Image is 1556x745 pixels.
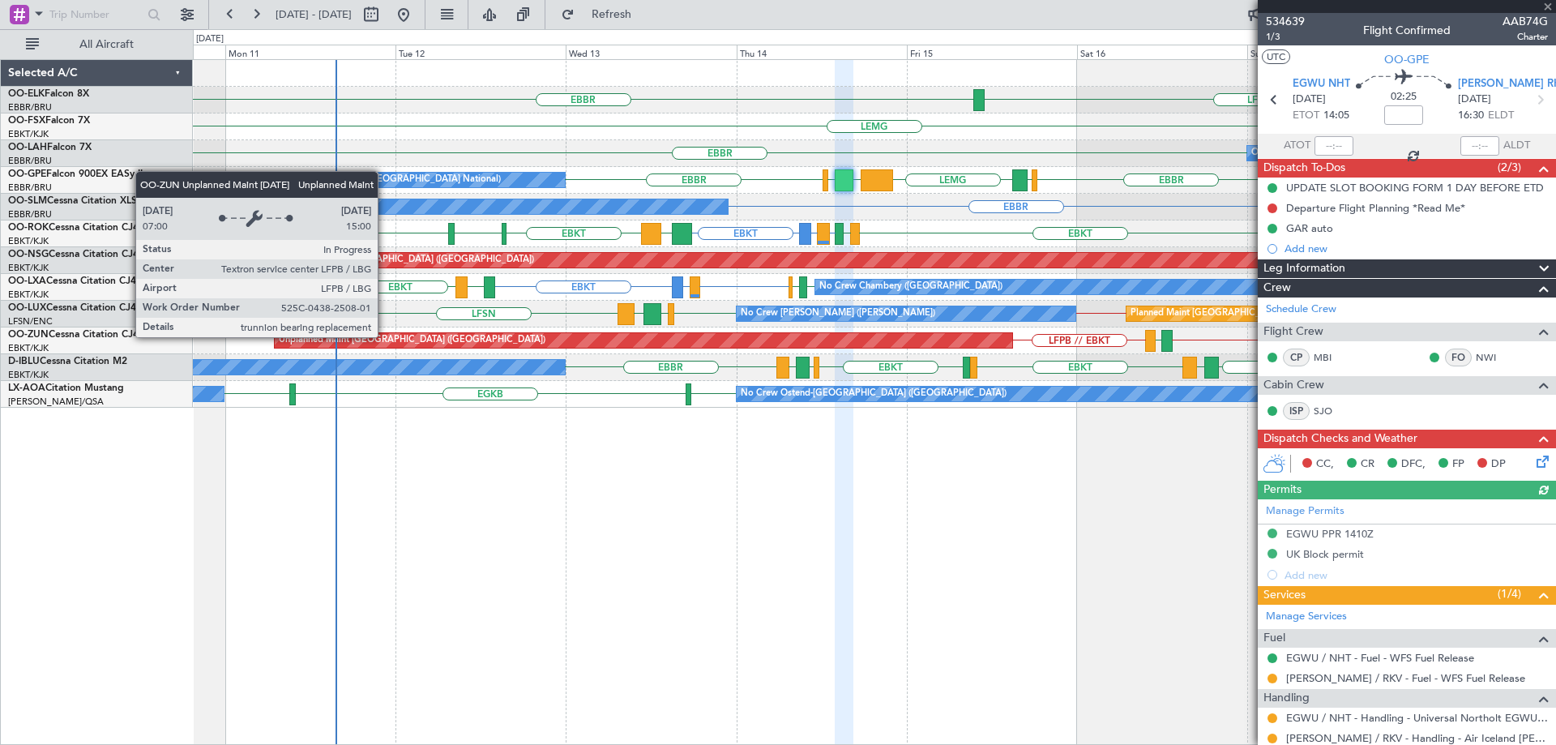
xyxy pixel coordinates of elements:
span: DP [1491,456,1506,473]
div: Planned Maint [GEOGRAPHIC_DATA] ([GEOGRAPHIC_DATA]) [279,248,534,272]
span: ALDT [1503,138,1530,154]
span: D-IBLU [8,357,40,366]
a: [PERSON_NAME] / RKV - Fuel - WFS Fuel Release [1286,671,1525,685]
div: CP [1283,349,1310,366]
span: Flight Crew [1263,323,1323,341]
a: EBBR/BRU [8,182,52,194]
span: OO-LXA [8,276,46,286]
span: Dispatch To-Dos [1263,159,1345,178]
a: OO-ROKCessna Citation CJ4 [8,223,139,233]
span: EGWU NHT [1293,76,1350,92]
a: EGWU / NHT - Fuel - WFS Fuel Release [1286,651,1474,665]
a: EBKT/KJK [8,128,49,140]
span: OO-FSX [8,116,45,126]
a: EBKT/KJK [8,369,49,381]
span: [DATE] - [DATE] [276,7,352,22]
span: ELDT [1488,108,1514,124]
span: OO-ROK [8,223,49,233]
span: ETOT [1293,108,1319,124]
span: FP [1452,456,1464,473]
div: Unplanned Maint [GEOGRAPHIC_DATA] ([GEOGRAPHIC_DATA]) [279,328,545,353]
input: Trip Number [49,2,143,27]
span: Dispatch Checks and Weather [1263,430,1417,448]
button: All Aircraft [18,32,176,58]
span: Fuel [1263,629,1285,648]
span: 16:30 [1458,108,1484,124]
span: ATOT [1284,138,1310,154]
div: Wed 13 [566,45,736,59]
div: GAR auto [1286,221,1333,235]
button: UTC [1262,49,1290,64]
a: [PERSON_NAME]/QSA [8,396,104,408]
div: No Crew [GEOGRAPHIC_DATA] ([GEOGRAPHIC_DATA] National) [59,195,331,219]
span: [DATE] [1458,92,1491,108]
a: MBI [1314,350,1350,365]
a: Manage Services [1266,609,1347,625]
span: OO-GPE [8,169,46,179]
div: Fri 15 [907,45,1077,59]
a: OO-SLMCessna Citation XLS [8,196,137,206]
span: AAB74G [1503,13,1548,30]
div: Sat 16 [1077,45,1247,59]
a: LX-AOACitation Mustang [8,383,124,393]
div: Mon 11 [225,45,395,59]
span: OO-SLM [8,196,47,206]
span: Charter [1503,30,1548,44]
div: UPDATE SLOT BOOKING FORM 1 DAY BEFORE ETD [1286,181,1544,195]
div: Thu 14 [737,45,907,59]
div: Tue 12 [395,45,566,59]
div: Add new [1285,242,1548,255]
a: EBKT/KJK [8,342,49,354]
a: EGWU / NHT - Handling - Universal Northolt EGWU / NHT [1286,711,1548,725]
span: 14:05 [1323,108,1349,124]
span: CC, [1316,456,1334,473]
a: OO-LAHFalcon 7X [8,143,92,152]
span: All Aircraft [42,39,171,50]
span: DFC, [1401,456,1426,473]
a: EBBR/BRU [8,208,52,221]
span: Cabin Crew [1263,376,1324,395]
a: EBKT/KJK [8,262,49,274]
a: EBKT/KJK [8,235,49,247]
a: LFSN/ENC [8,315,53,328]
a: NWI [1476,350,1512,365]
span: OO-LUX [8,303,46,313]
a: OO-GPEFalcon 900EX EASy II [8,169,143,179]
div: Owner [GEOGRAPHIC_DATA] ([GEOGRAPHIC_DATA] National) [1251,141,1513,165]
a: OO-FSXFalcon 7X [8,116,90,126]
span: 534639 [1266,13,1305,30]
span: OO-ELK [8,89,45,99]
div: FO [1445,349,1472,366]
a: OO-NSGCessna Citation CJ4 [8,250,139,259]
span: Leg Information [1263,259,1345,278]
div: [DATE] [196,32,224,46]
span: Handling [1263,689,1310,708]
span: OO-LAH [8,143,47,152]
span: [DATE] [1293,92,1326,108]
span: Services [1263,586,1306,605]
a: D-IBLUCessna Citation M2 [8,357,127,366]
div: No Crew [PERSON_NAME] ([PERSON_NAME]) [741,302,935,326]
span: 1/3 [1266,30,1305,44]
div: Planned Maint [GEOGRAPHIC_DATA] ([GEOGRAPHIC_DATA]) [1131,302,1386,326]
a: OO-ELKFalcon 8X [8,89,89,99]
div: Flight Confirmed [1363,22,1451,39]
span: CR [1361,456,1374,473]
span: OO-ZUN [8,330,49,340]
a: OO-LUXCessna Citation CJ4 [8,303,136,313]
div: No Crew [GEOGRAPHIC_DATA] ([GEOGRAPHIC_DATA] National) [229,168,501,192]
span: (2/3) [1498,159,1521,176]
div: No Crew Ostend-[GEOGRAPHIC_DATA] ([GEOGRAPHIC_DATA]) [741,382,1007,406]
span: (1/4) [1498,585,1521,602]
span: 02:25 [1391,89,1417,105]
div: ISP [1283,402,1310,420]
a: SJO [1314,404,1350,418]
a: Schedule Crew [1266,302,1336,318]
div: No Crew Chambery ([GEOGRAPHIC_DATA]) [819,275,1002,299]
span: Refresh [578,9,646,20]
a: [PERSON_NAME] / RKV - Handling - Air Iceland [PERSON_NAME] / RKV [1286,731,1548,745]
span: OO-NSG [8,250,49,259]
a: OO-ZUNCessna Citation CJ4 [8,330,139,340]
button: Refresh [554,2,651,28]
span: LX-AOA [8,383,45,393]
